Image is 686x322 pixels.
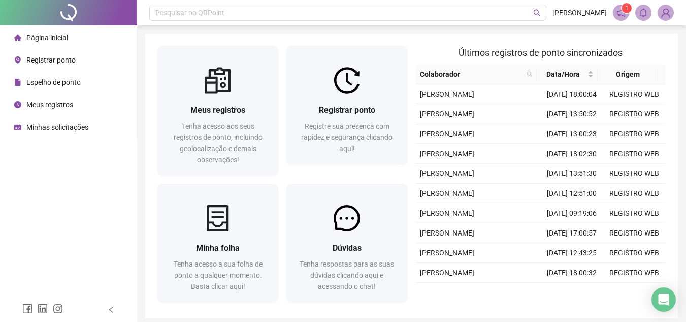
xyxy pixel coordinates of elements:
[174,260,263,290] span: Tenha acesso a sua folha de ponto a qualquer momento. Basta clicar aqui!
[651,287,676,312] div: Open Intercom Messenger
[190,105,245,115] span: Meus registros
[26,56,76,64] span: Registrar ponto
[616,8,626,17] span: notification
[333,243,362,253] span: Dúvidas
[603,283,666,303] td: REGISTRO WEB
[286,46,407,164] a: Registrar pontoRegistre sua presença com rapidez e segurança clicando aqui!
[603,184,666,203] td: REGISTRO WEB
[541,124,603,144] td: [DATE] 13:00:23
[420,150,474,158] span: [PERSON_NAME]
[603,223,666,243] td: REGISTRO WEB
[541,164,603,184] td: [DATE] 13:51:30
[541,184,603,203] td: [DATE] 12:51:00
[459,47,623,58] span: Últimos registros de ponto sincronizados
[300,260,394,290] span: Tenha respostas para as suas dúvidas clicando aqui e acessando o chat!
[527,71,533,77] span: search
[603,164,666,184] td: REGISTRO WEB
[541,243,603,263] td: [DATE] 12:43:25
[541,69,585,80] span: Data/Hora
[22,304,32,314] span: facebook
[525,67,535,82] span: search
[319,105,375,115] span: Registrar ponto
[603,263,666,283] td: REGISTRO WEB
[541,283,603,303] td: [DATE] 13:55:15
[14,34,21,41] span: home
[420,209,474,217] span: [PERSON_NAME]
[541,223,603,243] td: [DATE] 17:00:57
[196,243,240,253] span: Minha folha
[537,65,597,84] th: Data/Hora
[157,184,278,302] a: Minha folhaTenha acesso a sua folha de ponto a qualquer momento. Basta clicar aqui!
[14,124,21,131] span: schedule
[603,124,666,144] td: REGISTRO WEB
[658,5,673,20] img: 89418
[622,3,632,13] sup: 1
[552,7,607,18] span: [PERSON_NAME]
[420,229,474,237] span: [PERSON_NAME]
[14,79,21,86] span: file
[420,249,474,257] span: [PERSON_NAME]
[603,243,666,263] td: REGISTRO WEB
[541,84,603,104] td: [DATE] 18:00:04
[420,130,474,138] span: [PERSON_NAME]
[26,78,81,86] span: Espelho de ponto
[174,122,263,164] span: Tenha acesso aos seus registros de ponto, incluindo geolocalização e demais observações!
[420,169,474,178] span: [PERSON_NAME]
[14,56,21,64] span: environment
[533,9,541,17] span: search
[14,101,21,108] span: clock-circle
[286,184,407,302] a: DúvidasTenha respostas para as suas dúvidas clicando aqui e acessando o chat!
[420,90,474,98] span: [PERSON_NAME]
[420,110,474,118] span: [PERSON_NAME]
[420,269,474,277] span: [PERSON_NAME]
[598,65,658,84] th: Origem
[541,144,603,164] td: [DATE] 18:02:30
[541,263,603,283] td: [DATE] 18:00:32
[420,69,523,80] span: Colaborador
[603,84,666,104] td: REGISTRO WEB
[108,306,115,313] span: left
[541,104,603,124] td: [DATE] 13:50:52
[625,5,629,12] span: 1
[603,104,666,124] td: REGISTRO WEB
[541,203,603,223] td: [DATE] 09:19:06
[603,203,666,223] td: REGISTRO WEB
[26,101,73,109] span: Meus registros
[301,122,393,153] span: Registre sua presença com rapidez e segurança clicando aqui!
[639,8,648,17] span: bell
[157,46,278,175] a: Meus registrosTenha acesso aos seus registros de ponto, incluindo geolocalização e demais observa...
[38,304,48,314] span: linkedin
[420,189,474,197] span: [PERSON_NAME]
[53,304,63,314] span: instagram
[603,144,666,164] td: REGISTRO WEB
[26,123,88,131] span: Minhas solicitações
[26,34,68,42] span: Página inicial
